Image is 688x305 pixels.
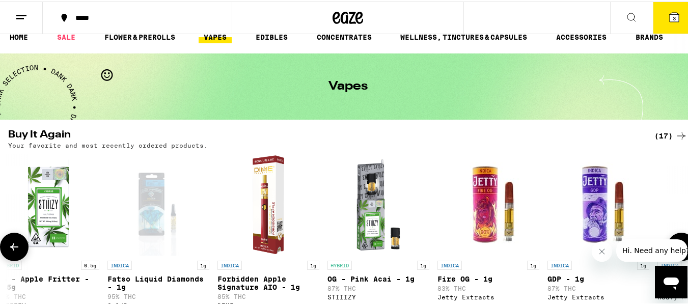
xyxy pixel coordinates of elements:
a: EDIBLES [251,30,293,42]
iframe: Close message [592,240,612,260]
p: OG - Pink Acai - 1g [327,273,429,282]
p: 87% THC [327,284,429,290]
p: 1g [197,259,209,268]
a: BRANDS [630,30,668,42]
iframe: Button to launch messaging window [655,264,687,297]
p: 1g [637,259,649,268]
p: Your favorite and most recently ordered products. [8,141,208,147]
img: Jetty Extracts - Fire OG - 1g [437,152,539,254]
p: 0.5g [81,259,99,268]
a: HOME [5,30,33,42]
p: Forbidden Apple Signature AIO - 1g [217,273,319,290]
p: 87% THC [547,284,649,290]
p: 95% THC [107,292,209,298]
a: FLOWER & PREROLLS [99,30,180,42]
a: SALE [52,30,80,42]
div: Jetty Extracts [547,292,649,299]
p: INDICA [547,259,572,268]
p: INDICA [217,259,242,268]
p: 1g [417,259,429,268]
span: Hi. Need any help? [6,7,73,15]
p: 85% THC [217,292,319,298]
span: 3 [673,14,676,20]
a: WELLNESS, TINCTURES & CAPSULES [395,30,532,42]
p: GDP - 1g [547,273,649,282]
h1: Vapes [328,79,368,91]
p: INDICA [107,259,132,268]
p: INDICA [437,259,462,268]
a: ACCESSORIES [551,30,612,42]
p: 1g [527,259,539,268]
p: Fatso Liquid Diamonds - 1g [107,273,209,290]
iframe: Message from company [616,238,687,260]
p: 83% THC [437,284,539,290]
p: 1g [307,259,319,268]
img: Jetty Extracts - GDP - 1g [547,152,649,254]
div: STIIIZY [327,292,429,299]
a: CONCENTRATES [312,30,377,42]
p: Fire OG - 1g [437,273,539,282]
h2: Buy It Again [8,128,638,141]
a: (17) [654,128,687,141]
img: DIME - Forbidden Apple Signature AIO - 1g [240,152,297,254]
a: VAPES [199,30,232,42]
div: Jetty Extracts [437,292,539,299]
img: STIIIZY - OG - Pink Acai - 1g [327,152,429,254]
p: INDICA [657,259,682,268]
p: HYBRID [327,259,352,268]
